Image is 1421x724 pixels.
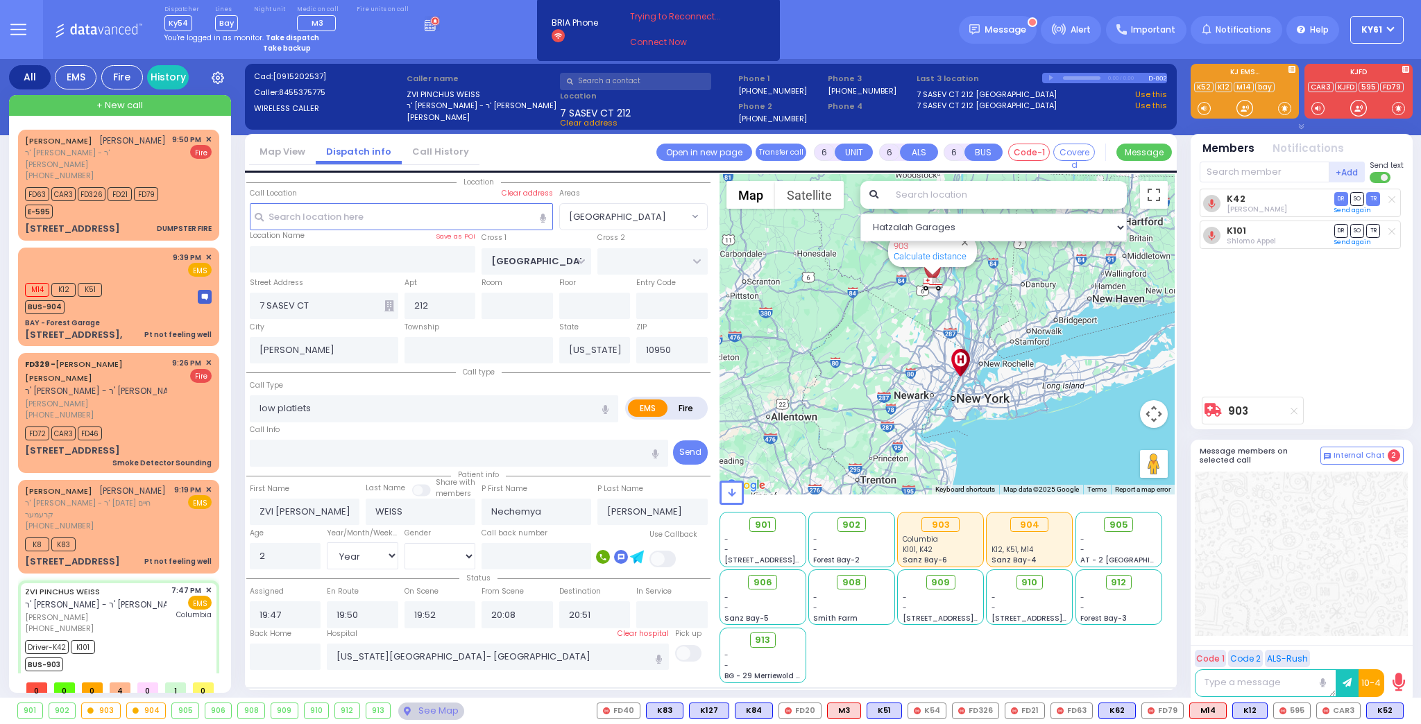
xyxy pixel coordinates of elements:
a: Open in new page [656,144,752,161]
div: 903 [921,517,960,533]
div: BLS [1232,703,1268,719]
label: Call Location [250,188,297,199]
a: Open this area in Google Maps (opens a new window) [723,476,769,494]
div: 902 [49,703,76,718]
span: SO [1350,192,1364,205]
a: K12 [1215,82,1232,92]
div: 903 [922,275,943,292]
label: P First Name [482,483,527,494]
button: Covered [1053,144,1095,161]
span: Smith Farm [813,613,858,623]
div: Pt not feeling well [144,556,212,567]
div: 908 [238,703,264,718]
a: Use this [1135,100,1167,112]
span: - [1080,592,1084,603]
button: Code 2 [1228,650,1263,667]
span: CAR3 [51,187,76,201]
button: Close [958,236,971,249]
label: Caller: [254,87,402,98]
div: 903 [82,703,120,718]
label: Last Name [366,483,405,494]
span: 905 [1109,518,1128,532]
img: red-radio-icon.svg [603,707,610,714]
label: P Last Name [597,483,643,494]
div: BLS [1098,703,1136,719]
span: Fire [190,145,212,159]
label: Call Type [250,380,283,391]
div: BLS [867,703,902,719]
a: KJFD [1335,82,1357,92]
span: - [903,592,907,603]
span: - [813,592,817,603]
span: FD326 [78,187,105,201]
span: Phone 2 [738,101,823,112]
span: K12, K51, M14 [992,544,1033,555]
span: 9:19 PM [174,485,201,495]
div: Pt not feeling well [144,329,212,340]
span: - [1080,544,1084,555]
label: Caller name [407,73,555,85]
label: Cross 1 [482,232,507,243]
span: K101, K42 [903,544,933,555]
label: Room [482,277,502,288]
span: TR [1366,224,1380,237]
span: BRIA Phone [552,17,598,29]
span: Shlomo Appel [1227,236,1276,246]
span: Message [985,23,1026,37]
span: [PHONE_NUMBER] [25,170,94,181]
span: Internal Chat [1334,451,1385,460]
label: [PHONE_NUMBER] [828,85,896,96]
a: Send again [1334,206,1371,214]
span: - [903,603,907,613]
button: Show satellite imagery [775,181,844,209]
label: [PERSON_NAME] [407,112,555,123]
input: Search hospital [327,644,669,670]
span: 906 [754,576,772,589]
div: 909 [271,703,298,718]
img: red-radio-icon.svg [1011,707,1018,714]
span: 8455375775 [279,87,325,98]
div: D-802 [1148,73,1167,83]
div: 913 [366,703,391,718]
span: members [436,488,471,499]
label: Last 3 location [917,73,1042,85]
label: Clear address [502,188,553,199]
strong: Take backup [263,43,311,53]
span: EMS [188,596,212,610]
span: 0 [137,682,158,693]
img: red-radio-icon.svg [1148,707,1155,714]
span: ר' [PERSON_NAME] - ר' [DATE] חיים קרעמער [25,497,169,520]
span: 908 [842,576,861,589]
div: 906 [205,703,232,718]
a: Send again [1334,238,1371,246]
label: Lines [215,6,238,14]
label: Medic on call [297,6,341,14]
span: EMS [188,495,212,509]
a: M14 [1234,82,1254,92]
span: - [813,603,817,613]
span: You're logged in as monitor. [164,33,264,43]
button: Code 1 [1195,650,1226,667]
div: DUMPSTER FIRE [157,223,212,234]
label: Back Home [250,628,291,639]
span: Fire [190,369,212,383]
span: M3 [312,17,323,28]
button: Drag Pegman onto the map to open Street View [1140,450,1168,478]
span: BLOOMING GROVE [559,203,708,230]
div: 905 [172,703,198,718]
a: FD79 [1380,82,1404,92]
span: - [724,544,729,555]
label: Cad: [254,71,402,83]
span: Patient info [451,469,506,480]
span: K51 [78,283,102,297]
span: 910 [1021,576,1037,589]
div: [STREET_ADDRESS], [25,328,122,342]
label: Clear hospital [618,628,669,639]
span: FD21 [108,187,132,201]
span: FD63 [25,187,49,201]
span: 901 [755,518,771,532]
button: Message [1116,144,1172,161]
a: 595 [1359,82,1379,92]
span: - [992,603,996,613]
h5: Message members on selected call [1200,447,1320,465]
